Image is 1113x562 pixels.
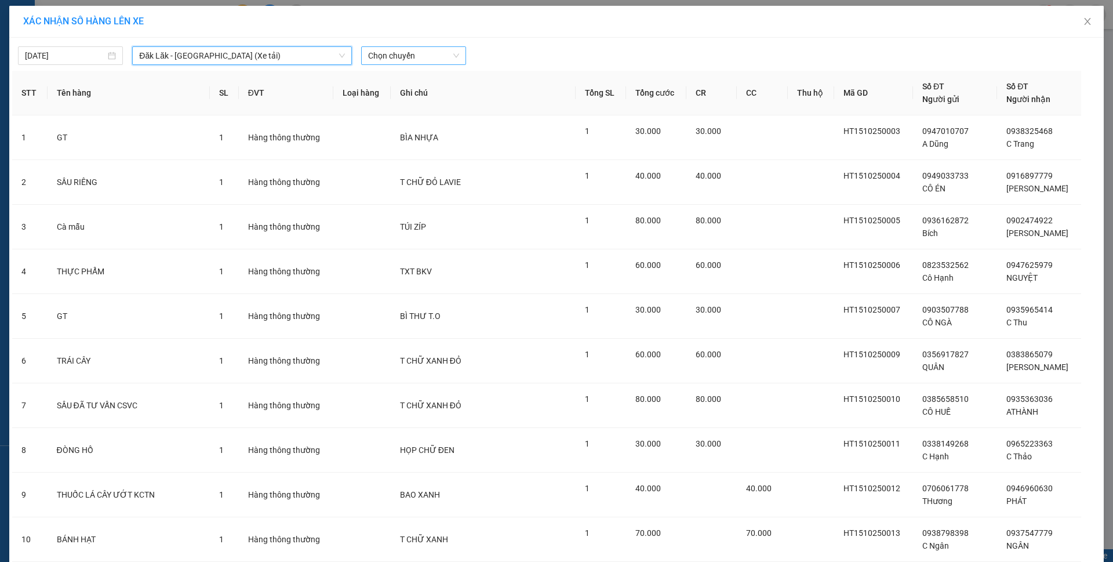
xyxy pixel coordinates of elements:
span: 60.000 [635,350,661,359]
td: 9 [12,473,48,517]
th: Thu hộ [788,71,834,115]
span: 0937547779 [1006,528,1053,538]
td: GT [48,115,210,160]
span: 1 [219,177,224,187]
span: T CHỮ XANH ĐỎ [400,401,461,410]
span: ATHÀNH [1006,407,1038,416]
th: Loại hàng [333,71,391,115]
th: Tổng cước [626,71,686,115]
span: T CHỮ XANH ĐỎ [400,356,461,365]
span: THương [922,496,952,506]
td: GT [48,294,210,339]
span: C Thảo [1006,452,1032,461]
strong: NHẬN HÀNG NHANH - GIAO TỐC HÀNH [46,19,161,27]
span: 80.000 [696,394,721,404]
span: 0385658510 [922,394,969,404]
span: CTY TNHH DLVT TIẾN OANH [44,6,163,17]
span: HT1510250006 [843,260,900,270]
span: 0938325468 [1006,126,1053,136]
td: THỰC PHẨM [48,249,210,294]
span: 0823532562 [922,260,969,270]
span: PHÁT [1006,496,1027,506]
span: T CHỮ XANH [400,535,448,544]
span: NGUYỆT [1006,273,1038,282]
span: down [339,52,345,59]
span: Bích [922,229,938,238]
td: BÁNH HẠT [48,517,210,562]
span: A Dũng [922,139,948,148]
span: 0356917827 [922,350,969,359]
span: C Ngân [922,541,949,550]
span: 0902474922 [1006,216,1053,225]
span: Số ĐT [1006,82,1028,91]
span: 1 [585,260,590,270]
span: CÔ NGÀ [922,318,952,327]
span: C Trang [1006,139,1034,148]
span: 1 [585,439,590,448]
span: Người nhận [1006,95,1050,104]
td: Hàng thông thường [239,383,333,428]
td: SẦU RIÊNG [48,160,210,205]
span: 1 [585,350,590,359]
span: ĐC: 266 Đồng Đen, P10, Q TB [89,59,165,64]
span: 30.000 [696,126,721,136]
span: BÌA NHỰA [400,133,438,142]
input: 15/10/2025 [25,49,106,62]
span: ĐT:0905 033 606 [5,70,46,75]
span: [PERSON_NAME] [1006,184,1068,193]
span: 40.000 [635,171,661,180]
span: 30.000 [635,439,661,448]
span: 0947625979 [1006,260,1053,270]
span: 30.000 [635,305,661,314]
td: THUỐC LÁ CÂY ƯỚT KCTN [48,473,210,517]
span: 40.000 [696,171,721,180]
span: 1 [219,222,224,231]
th: Ghi chú [391,71,576,115]
td: 1 [12,115,48,160]
span: Số ĐT [922,82,944,91]
span: HT1510250009 [843,350,900,359]
td: Cà mẫu [48,205,210,249]
td: 6 [12,339,48,383]
span: 1 [585,305,590,314]
span: BÌ THƯ T.O [400,311,441,321]
th: STT [12,71,48,115]
span: 1 [585,126,590,136]
td: 3 [12,205,48,249]
span: [PERSON_NAME] [1006,229,1068,238]
th: Tên hàng [48,71,210,115]
span: 1 [219,311,224,321]
span: TXT BKV [400,267,432,276]
td: 7 [12,383,48,428]
th: Tổng SL [576,71,626,115]
span: C Hạnh [922,452,949,461]
span: 1 [585,528,590,538]
span: 1 [219,356,224,365]
span: VP Nhận: [GEOGRAPHIC_DATA] [89,42,147,53]
td: Hàng thông thường [239,339,333,383]
span: 0338149268 [922,439,969,448]
td: Hàng thông thường [239,473,333,517]
span: 40.000 [635,484,661,493]
th: CC [737,71,788,115]
span: HT1510250013 [843,528,900,538]
span: 0706061778 [922,484,969,493]
td: Hàng thông thường [239,294,333,339]
td: ĐÒNG HỒ [48,428,210,473]
span: VP Gửi: Hòa Thắng [5,45,54,50]
span: QUÂN [922,362,944,372]
span: 30.000 [696,439,721,448]
span: 70.000 [635,528,661,538]
td: Hàng thông thường [239,428,333,473]
span: 80.000 [635,216,661,225]
span: 0947010707 [922,126,969,136]
span: 1 [219,267,224,276]
span: 0935965414 [1006,305,1053,314]
span: ĐC: 77 [PERSON_NAME], Xã HT [5,55,78,67]
span: 60.000 [696,260,721,270]
span: Cô Hạnh [922,273,954,282]
span: 40.000 [746,484,772,493]
span: Chọn chuyến [368,47,459,64]
span: 1 [219,490,224,499]
th: CR [686,71,737,115]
